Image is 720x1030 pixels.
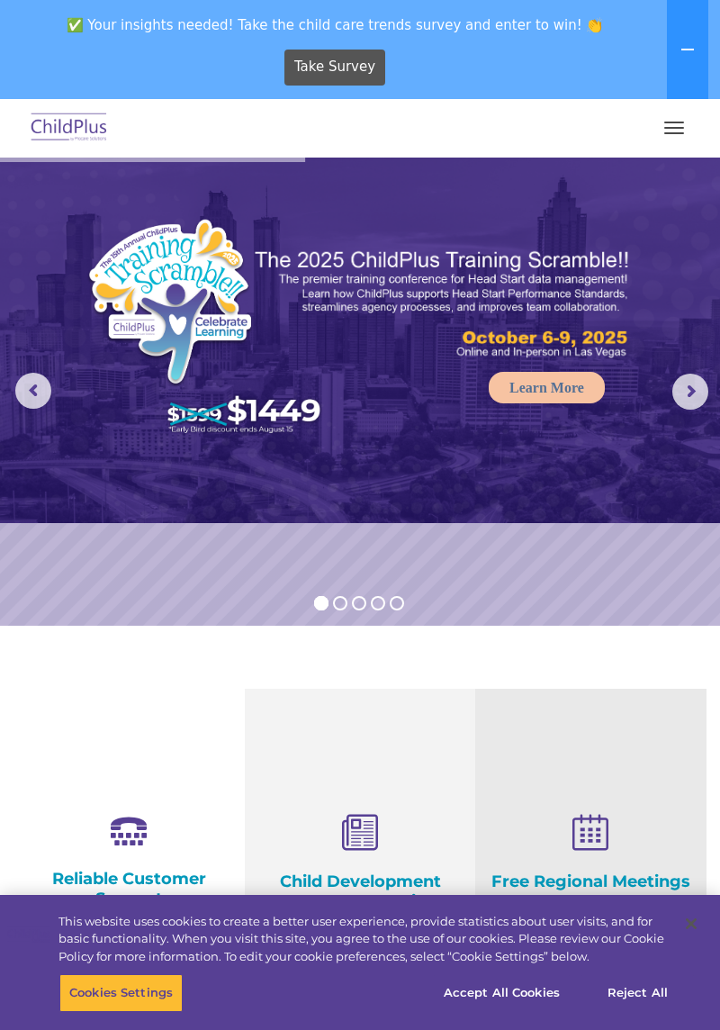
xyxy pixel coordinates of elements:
[434,974,570,1012] button: Accept All Cookies
[294,51,375,83] span: Take Survey
[284,50,386,86] a: Take Survey
[59,974,183,1012] button: Cookies Settings
[7,7,663,42] span: ✅ Your insights needed! Take the child care trends survey and enter to win! 👏
[258,872,463,931] h4: Child Development Assessments in ChildPlus
[27,107,112,149] img: ChildPlus by Procare Solutions
[671,904,711,944] button: Close
[27,869,231,908] h4: Reliable Customer Support
[58,913,670,966] div: This website uses cookies to create a better user experience, provide statistics about user visit...
[489,872,693,891] h4: Free Regional Meetings
[581,974,694,1012] button: Reject All
[489,372,605,403] a: Learn More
